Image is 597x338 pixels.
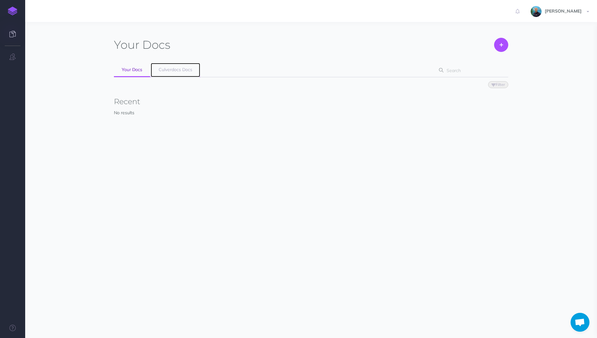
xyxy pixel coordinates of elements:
div: Open chat [571,313,589,332]
p: No results [114,109,508,116]
span: Your Docs [122,67,142,72]
img: 925838e575eb33ea1a1ca055db7b09b0.jpg [531,6,542,17]
img: logo-mark.svg [8,7,17,15]
span: [PERSON_NAME] [542,8,585,14]
input: Search [445,65,498,76]
a: Culverdocs Docs [151,63,200,77]
h3: Recent [114,98,508,106]
a: Your Docs [114,63,150,77]
span: Your [114,38,139,52]
span: Culverdocs Docs [159,67,192,72]
h1: Docs [114,38,170,52]
button: Filter [488,81,508,88]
